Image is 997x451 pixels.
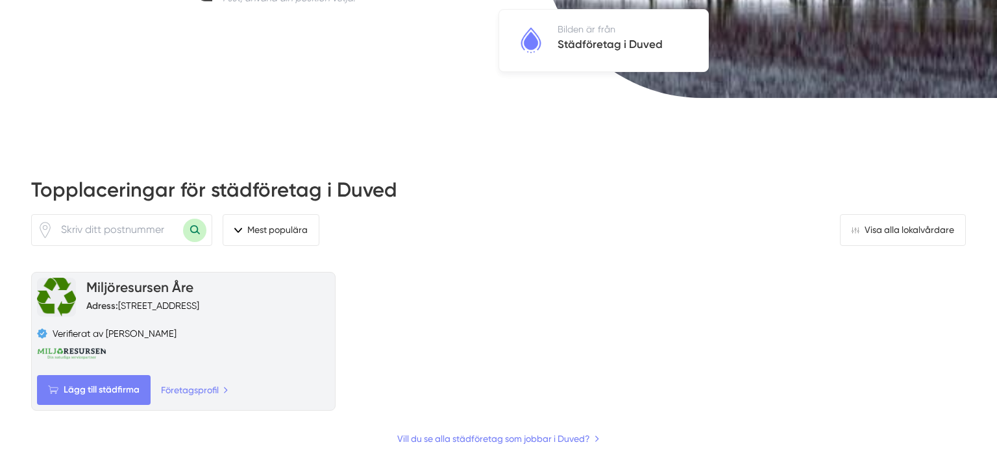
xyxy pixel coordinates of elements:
[223,214,319,245] span: filter-section
[558,36,667,56] h5: Städföretag i Duved
[31,176,966,214] h2: Topplaceringar för städföretag i Duved
[37,375,151,405] : Lägg till städfirma
[53,327,177,340] span: Verifierat av [PERSON_NAME]
[558,24,615,34] span: Bilden är från
[37,278,76,317] img: Miljöresursen Åre logotyp
[37,222,53,238] span: Klicka för att använda din position.
[840,214,966,245] a: Visa alla lokalvårdare
[515,24,547,56] img: Städföretag i Duved logotyp
[53,215,183,245] input: Skriv ditt postnummer
[397,432,600,446] a: Vill du se alla städföretag som jobbar i Duved?
[37,348,106,360] img: Miljöresursen Åre är lokalvårdare i Duved
[183,219,206,242] button: Sök med postnummer
[86,299,199,312] div: [STREET_ADDRESS]
[223,214,319,245] button: Mest populära
[161,383,228,397] a: Företagsprofil
[86,300,118,311] strong: Adress:
[37,222,53,238] svg: Pin / Karta
[86,279,193,295] a: Miljöresursen Åre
